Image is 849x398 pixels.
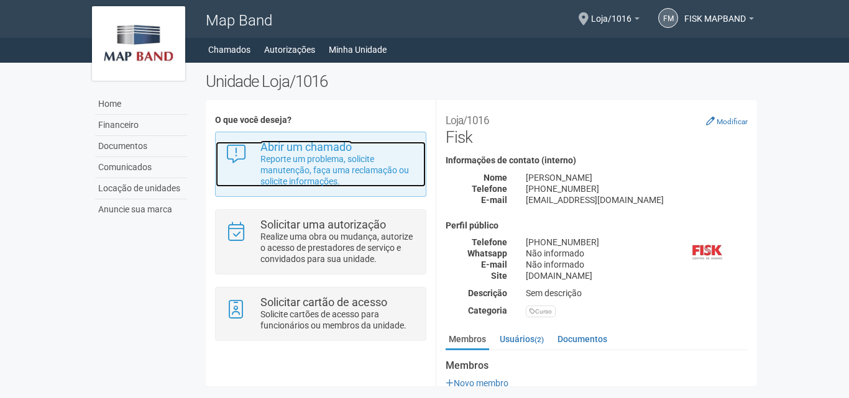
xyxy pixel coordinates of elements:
a: FM [658,8,678,28]
h2: Fisk [446,109,748,147]
strong: Membros [446,360,748,371]
strong: Solicitar cartão de acesso [260,296,387,309]
div: [PHONE_NUMBER] [516,183,757,194]
a: Documentos [95,136,187,157]
span: FISK MAPBAND [684,2,746,24]
p: Solicite cartões de acesso para funcionários ou membros da unidade. [260,309,416,331]
a: Solicitar uma autorização Realize uma obra ou mudança, autorize o acesso de prestadores de serviç... [225,219,416,265]
div: Não informado [516,259,757,270]
h4: Perfil público [446,221,748,230]
p: Reporte um problema, solicite manutenção, faça uma reclamação ou solicite informações. [260,153,416,187]
a: Loja/1016 [591,16,640,25]
div: Sem descrição [516,287,757,299]
strong: Nome [484,173,507,183]
span: Map Band [206,12,272,29]
small: (2) [535,335,544,344]
div: Não informado [516,248,757,259]
a: Locação de unidades [95,178,187,199]
a: Anuncie sua marca [95,199,187,220]
div: [PHONE_NUMBER] [516,237,757,248]
strong: Telefone [472,184,507,194]
a: Financeiro [95,115,187,136]
a: Usuários(2) [497,330,547,348]
small: Modificar [717,117,748,126]
strong: E-mail [481,260,507,269]
span: Loja/1016 [591,2,631,24]
small: Loja/1016 [446,114,489,127]
a: Autorizações [264,41,315,58]
strong: Descrição [468,288,507,298]
div: [EMAIL_ADDRESS][DOMAIN_NAME] [516,194,757,206]
div: Curso [526,305,556,317]
img: business.png [676,221,738,283]
a: Documentos [554,330,610,348]
strong: Abrir um chamado [260,140,352,153]
a: Home [95,94,187,115]
div: [PERSON_NAME] [516,172,757,183]
a: Modificar [706,116,748,126]
img: logo.jpg [92,6,185,81]
strong: Telefone [472,237,507,247]
a: FISK MAPBAND [684,16,754,25]
strong: Whatsapp [467,248,507,258]
h2: Unidade Loja/1016 [206,72,757,91]
a: Chamados [208,41,250,58]
strong: Categoria [468,305,507,315]
a: Comunicados [95,157,187,178]
div: [DOMAIN_NAME] [516,270,757,281]
h4: O que você deseja? [215,115,426,125]
strong: Site [491,271,507,281]
a: Minha Unidade [329,41,387,58]
a: Abrir um chamado Reporte um problema, solicite manutenção, faça uma reclamação ou solicite inform... [225,142,416,187]
a: Solicitar cartão de acesso Solicite cartões de acesso para funcionários ou membros da unidade. [225,297,416,331]
strong: E-mail [481,195,507,205]
a: Membros [446,330,489,350]
p: Realize uma obra ou mudança, autorize o acesso de prestadores de serviço e convidados para sua un... [260,231,416,265]
a: Novo membro [446,378,508,388]
strong: Solicitar uma autorização [260,218,386,231]
h4: Informações de contato (interno) [446,156,748,165]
